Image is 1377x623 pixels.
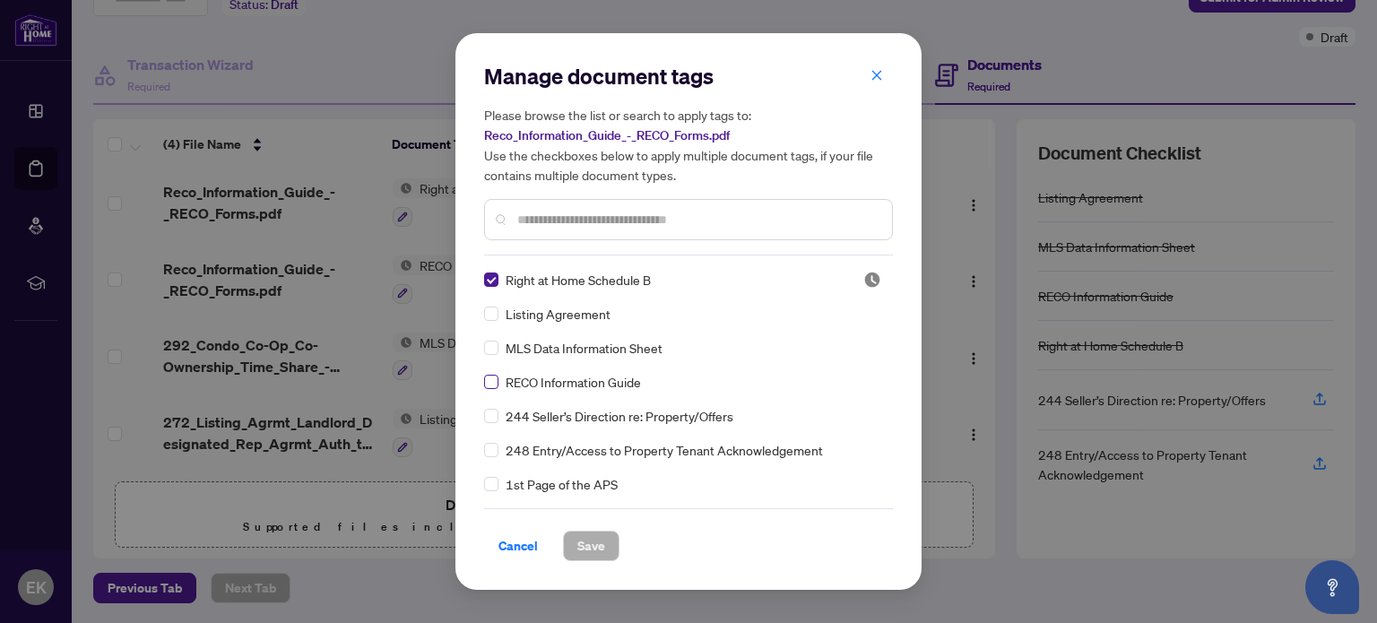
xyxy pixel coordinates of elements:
h5: Please browse the list or search to apply tags to: Use the checkboxes below to apply multiple doc... [484,105,893,185]
span: Right at Home Schedule B [506,270,651,290]
span: Listing Agreement [506,304,611,324]
button: Open asap [1305,560,1359,614]
span: Reco_Information_Guide_-_RECO_Forms.pdf [484,127,730,143]
span: Pending Review [863,271,881,289]
span: RECO Information Guide [506,372,641,392]
span: MLS Data Information Sheet [506,338,663,358]
span: 248 Entry/Access to Property Tenant Acknowledgement [506,440,823,460]
button: Save [563,531,619,561]
span: Cancel [498,532,538,560]
img: status [863,271,881,289]
span: close [870,69,883,82]
span: 244 Seller’s Direction re: Property/Offers [506,406,733,426]
span: 1st Page of the APS [506,474,618,494]
button: Cancel [484,531,552,561]
h2: Manage document tags [484,62,893,91]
